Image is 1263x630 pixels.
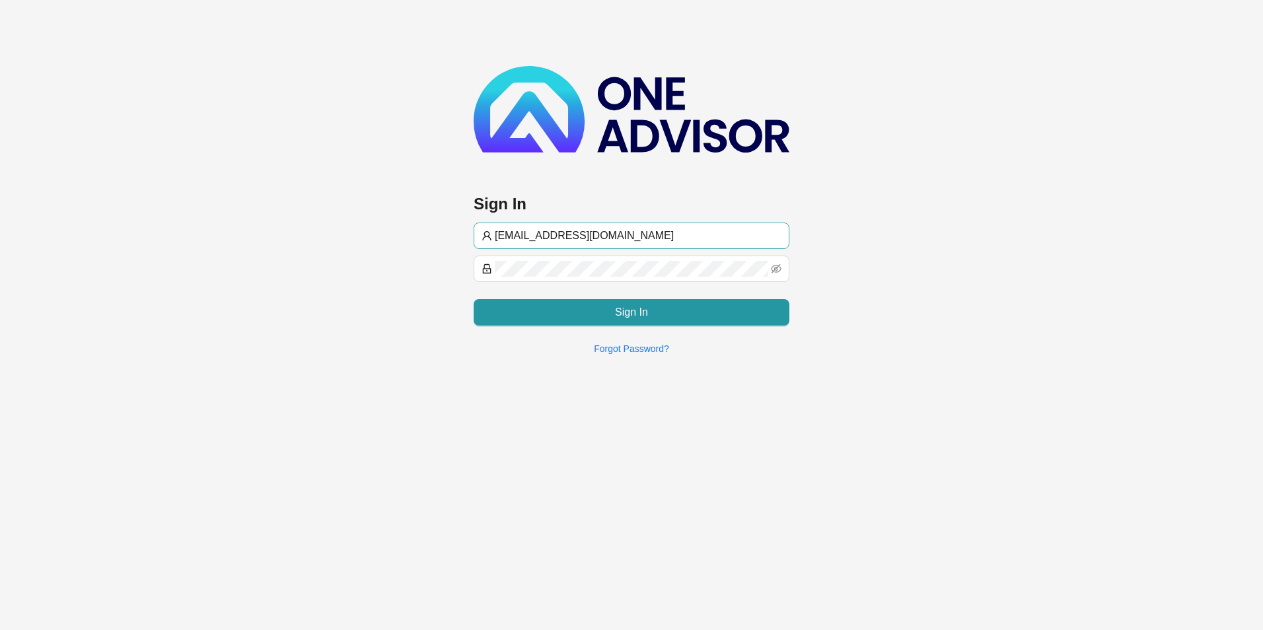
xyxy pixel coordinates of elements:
span: lock [482,263,492,274]
span: user [482,230,492,241]
span: eye-invisible [771,263,781,274]
button: Sign In [474,299,789,326]
h3: Sign In [474,193,789,215]
a: Forgot Password? [594,343,669,354]
span: Sign In [615,304,648,320]
img: b89e593ecd872904241dc73b71df2e41-logo-dark.svg [474,66,789,153]
input: Username [495,228,781,244]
